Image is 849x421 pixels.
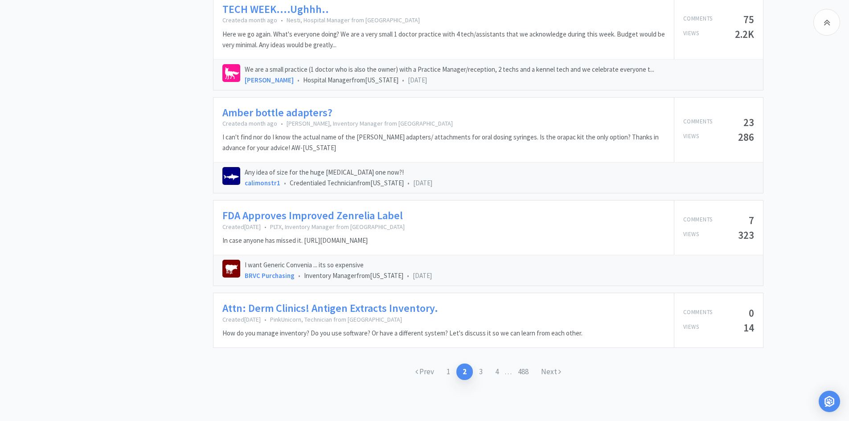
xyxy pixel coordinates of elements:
[749,215,754,225] h5: 7
[297,76,299,84] span: •
[245,260,754,270] p: I want Generic Convenia ... its so expensive
[738,230,754,240] h5: 323
[298,271,300,280] span: •
[281,16,283,24] span: •
[683,230,699,240] p: Views
[222,119,665,127] p: Created a month ago [PERSON_NAME], Inventory Manager from [GEOGRAPHIC_DATA]
[245,178,754,188] div: Credentialed Technician from [US_STATE]
[743,14,754,25] h5: 75
[473,364,489,380] a: 3
[819,391,840,412] div: Open Intercom Messenger
[505,368,535,376] span: . . .
[245,179,280,187] a: calimonstr1
[683,132,699,142] p: Views
[683,323,699,333] p: Views
[245,270,754,281] div: Inventory Manager from [US_STATE]
[738,132,754,142] h5: 286
[245,167,754,178] p: Any idea of size for the huge [MEDICAL_DATA] one now?!
[245,64,754,75] p: We are a small practice (1 doctor who is also the owner) with a Practice Manager/reception, 2 tec...
[683,117,713,127] p: Comments
[222,132,665,153] p: I can't find nor do I know the actual name of the [PERSON_NAME] adapters/ attachments for oral do...
[683,29,699,39] p: Views
[489,364,505,380] a: 4
[512,364,535,380] a: 488
[413,271,432,280] span: [DATE]
[407,271,409,280] span: •
[222,315,582,323] p: Created [DATE] PinkUnicorn, Technician from [GEOGRAPHIC_DATA]
[281,119,283,127] span: •
[284,179,286,187] span: •
[535,364,567,380] a: Next
[440,364,456,380] a: 1
[749,308,754,318] h5: 0
[222,16,665,24] p: Created a month ago Nesti, Hospital Manager from [GEOGRAPHIC_DATA]
[743,323,754,333] h5: 14
[683,215,713,225] p: Comments
[222,223,405,231] p: Created [DATE] PLTX, Inventory Manager from [GEOGRAPHIC_DATA]
[413,179,432,187] span: [DATE]
[222,3,329,16] a: TECH WEEK....Ughhh..
[743,117,754,127] h5: 23
[245,76,294,84] a: [PERSON_NAME]
[222,106,332,119] a: Amber bottle adapters?
[245,271,295,280] a: BRVC Purchasing
[222,209,403,222] a: FDA Approves Improved Zenrelia Label
[456,364,473,380] a: 2
[222,302,438,315] a: Attn: Derm Clinics! Antigen Extracts Inventory.
[222,235,405,246] p: In case anyone has missed it. [URL][DOMAIN_NAME]
[264,315,267,323] span: •
[408,76,427,84] span: [DATE]
[402,76,404,84] span: •
[222,29,665,50] p: Here we go again. What's everyone doing? We are a very small 1 doctor practice with 4 tech/assist...
[683,308,713,318] p: Comments
[245,75,754,86] div: Hospital Manager from [US_STATE]
[683,14,713,25] p: Comments
[222,328,582,339] p: How do you manage inventory? Do you use software? Or have a different system? Let's discuss it so...
[407,179,410,187] span: •
[735,29,754,39] h5: 2.2K
[264,223,267,231] span: •
[409,364,440,380] a: Prev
